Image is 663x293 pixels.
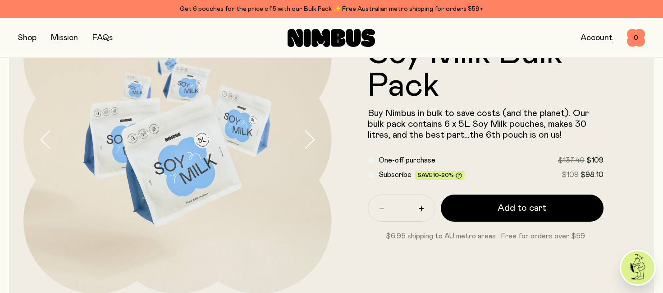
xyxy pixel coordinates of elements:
span: $109 [586,157,604,164]
h1: Soy Milk Bulk Pack [368,37,604,102]
span: 10-20% [433,172,454,178]
span: $98.10 [581,171,604,178]
button: Add to cart [441,195,604,222]
span: $137.40 [558,157,585,164]
a: Account [581,34,613,42]
button: 0 [627,29,645,47]
a: FAQs [92,34,113,42]
p: $6.95 shipping to AU metro areas · Free for orders over $59 [368,231,604,242]
span: Add to cart [498,202,546,214]
span: Subscribe [379,171,412,178]
span: $109 [562,171,579,178]
div: Get 6 pouches for the price of 5 with our Bulk Pack ✨ Free Australian metro shipping for orders $59+ [18,4,645,14]
span: One-off purchase [379,157,435,164]
a: Mission [51,34,78,42]
span: Buy Nimbus in bulk to save costs (and the planet). Our bulk pack contains 6 x 5L Soy Milk pouches... [368,109,589,140]
span: Save [418,172,462,179]
img: agent [621,251,654,284]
